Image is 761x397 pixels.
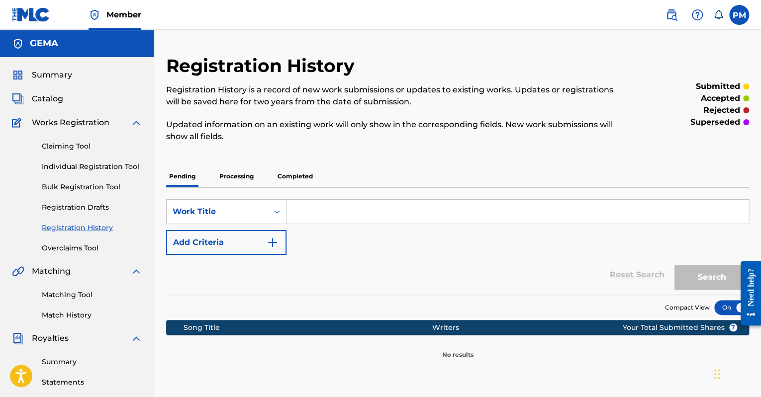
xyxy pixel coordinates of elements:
span: Summary [32,69,72,81]
a: Individual Registration Tool [42,161,142,172]
img: Catalog [12,93,24,105]
img: Accounts [12,38,24,50]
span: Catalog [32,93,63,105]
h2: Registration History [166,55,360,77]
p: Processing [216,166,257,187]
a: SummarySummary [12,69,72,81]
p: Registration History is a record of new work submissions or updates to existing works. Updates or... [166,84,615,108]
a: Summary [42,357,142,367]
div: User Menu [729,5,749,25]
img: search [666,9,677,21]
p: superseded [690,116,740,128]
img: help [691,9,703,21]
a: Matching Tool [42,290,142,300]
img: Top Rightsholder [89,9,100,21]
p: accepted [701,92,740,104]
p: submitted [696,80,740,92]
a: Registration History [42,223,142,233]
form: Search Form [166,199,749,295]
span: ? [729,323,737,331]
a: Overclaims Tool [42,243,142,253]
span: Royalties [32,332,69,344]
div: Notifications [713,10,723,20]
a: Match History [42,310,142,320]
a: Public Search [662,5,681,25]
a: Statements [42,377,142,388]
a: Bulk Registration Tool [42,182,142,192]
span: Member [106,9,141,20]
p: Completed [275,166,316,187]
h5: GEMA [30,38,58,49]
img: 9d2ae6d4665cec9f34b9.svg [267,237,279,248]
span: Your Total Submitted Shares [623,322,738,333]
p: No results [442,338,474,359]
p: Updated information on an existing work will only show in the corresponding fields. New work subm... [166,119,615,143]
span: Compact View [665,303,710,312]
img: Matching [12,265,24,277]
p: Pending [166,166,198,187]
iframe: Resource Center [733,253,761,333]
img: expand [130,265,142,277]
span: Matching [32,265,71,277]
a: CatalogCatalog [12,93,63,105]
img: MLC Logo [12,7,50,22]
div: Song Title [184,322,432,333]
a: Registration Drafts [42,202,142,213]
button: Add Criteria [166,230,286,255]
div: Ziehen [714,359,720,389]
div: Chat-Widget [711,349,761,397]
div: Help [687,5,707,25]
img: Works Registration [12,117,25,129]
img: Royalties [12,332,24,344]
div: Writers [432,322,654,333]
a: Claiming Tool [42,141,142,152]
p: rejected [703,104,740,116]
div: Work Title [173,206,262,218]
img: Summary [12,69,24,81]
span: Works Registration [32,117,109,129]
img: expand [130,117,142,129]
img: expand [130,332,142,344]
iframe: Chat Widget [711,349,761,397]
